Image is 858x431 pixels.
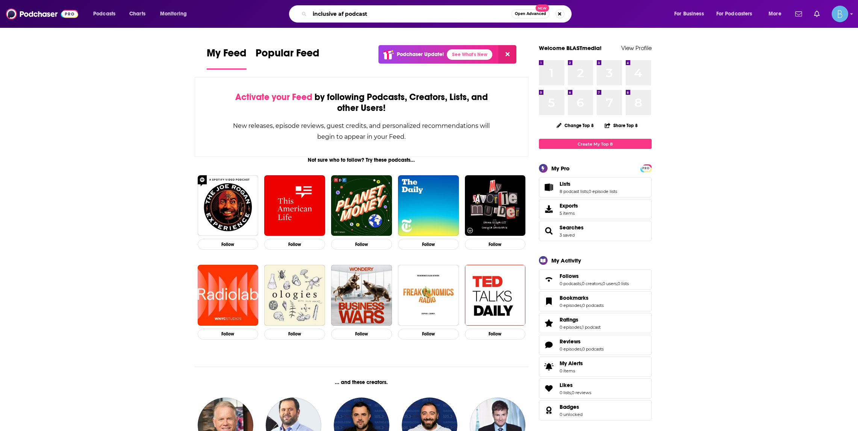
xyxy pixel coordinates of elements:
span: , [588,189,589,194]
a: 1 podcast [582,325,601,330]
span: , [571,390,572,395]
div: My Activity [551,257,581,264]
span: , [581,281,582,286]
a: Reviews [542,340,557,350]
button: Show profile menu [832,6,848,22]
span: More [769,9,781,19]
button: open menu [763,8,791,20]
span: Ratings [560,316,578,323]
span: Bookmarks [539,291,652,311]
a: PRO [642,165,651,171]
button: Follow [198,239,259,250]
a: Likes [542,383,557,394]
a: Show notifications dropdown [811,8,823,20]
span: Bookmarks [560,294,589,301]
button: Follow [264,239,325,250]
span: For Business [674,9,704,19]
img: My Favorite Murder with Karen Kilgariff and Georgia Hardstark [465,175,526,236]
span: My Feed [207,47,247,64]
a: Planet Money [331,175,392,236]
span: My Alerts [542,361,557,372]
span: Open Advanced [515,12,546,16]
span: Logged in as BLASTmedia [832,6,848,22]
img: User Profile [832,6,848,22]
a: View Profile [621,44,652,52]
span: Lists [539,177,652,197]
a: Bookmarks [542,296,557,307]
span: My Alerts [560,360,583,367]
span: Charts [129,9,145,19]
button: Follow [264,329,325,340]
button: Follow [465,329,526,340]
img: Podchaser - Follow, Share and Rate Podcasts [6,7,78,21]
button: Follow [465,239,526,250]
span: Monitoring [160,9,187,19]
img: Business Wars [331,265,392,326]
a: Charts [124,8,150,20]
div: by following Podcasts, Creators, Lists, and other Users! [233,92,491,114]
a: 3 saved [560,232,575,238]
span: Popular Feed [256,47,319,64]
span: Exports [560,202,578,209]
a: 0 podcasts [560,281,581,286]
img: The Joe Rogan Experience [198,175,259,236]
a: Searches [560,224,584,231]
a: Reviews [560,338,604,345]
img: The Daily [398,175,459,236]
a: Searches [542,226,557,236]
button: Change Top 8 [552,121,599,130]
span: Searches [539,221,652,241]
span: , [617,281,617,286]
span: , [602,281,602,286]
button: Follow [331,239,392,250]
img: Radiolab [198,265,259,326]
button: Follow [331,329,392,340]
span: Podcasts [93,9,115,19]
a: 0 creators [582,281,602,286]
input: Search podcasts, credits, & more... [310,8,511,20]
a: 0 lists [617,281,629,286]
button: Follow [398,239,459,250]
span: Ratings [539,313,652,333]
a: Lists [542,182,557,193]
a: 0 users [602,281,617,286]
div: Search podcasts, credits, & more... [296,5,579,23]
a: Exports [539,199,652,219]
button: open menu [88,8,125,20]
button: open menu [669,8,713,20]
a: 0 podcasts [582,303,604,308]
a: TED Talks Daily [465,265,526,326]
span: Likes [560,382,573,389]
span: Likes [539,378,652,399]
span: Lists [560,181,570,187]
span: Reviews [560,338,581,345]
span: 5 items [560,211,578,216]
a: 8 podcast lists [560,189,588,194]
a: 0 reviews [572,390,591,395]
a: Badges [542,405,557,416]
a: 0 episodes [560,346,581,352]
a: 0 episodes [560,325,581,330]
button: Follow [198,329,259,340]
a: Show notifications dropdown [792,8,805,20]
a: Follows [542,274,557,285]
a: Welcome BLASTmedia! [539,44,602,52]
button: Open AdvancedNew [511,9,549,18]
span: For Podcasters [716,9,752,19]
span: Badges [539,400,652,420]
button: Share Top 8 [604,118,638,133]
button: Follow [398,329,459,340]
span: 0 items [560,368,583,373]
span: Follows [560,273,579,279]
a: 0 lists [560,390,571,395]
div: Not sure who to follow? Try these podcasts... [195,157,529,163]
img: Ologies with Alie Ward [264,265,325,326]
a: My Alerts [539,357,652,377]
